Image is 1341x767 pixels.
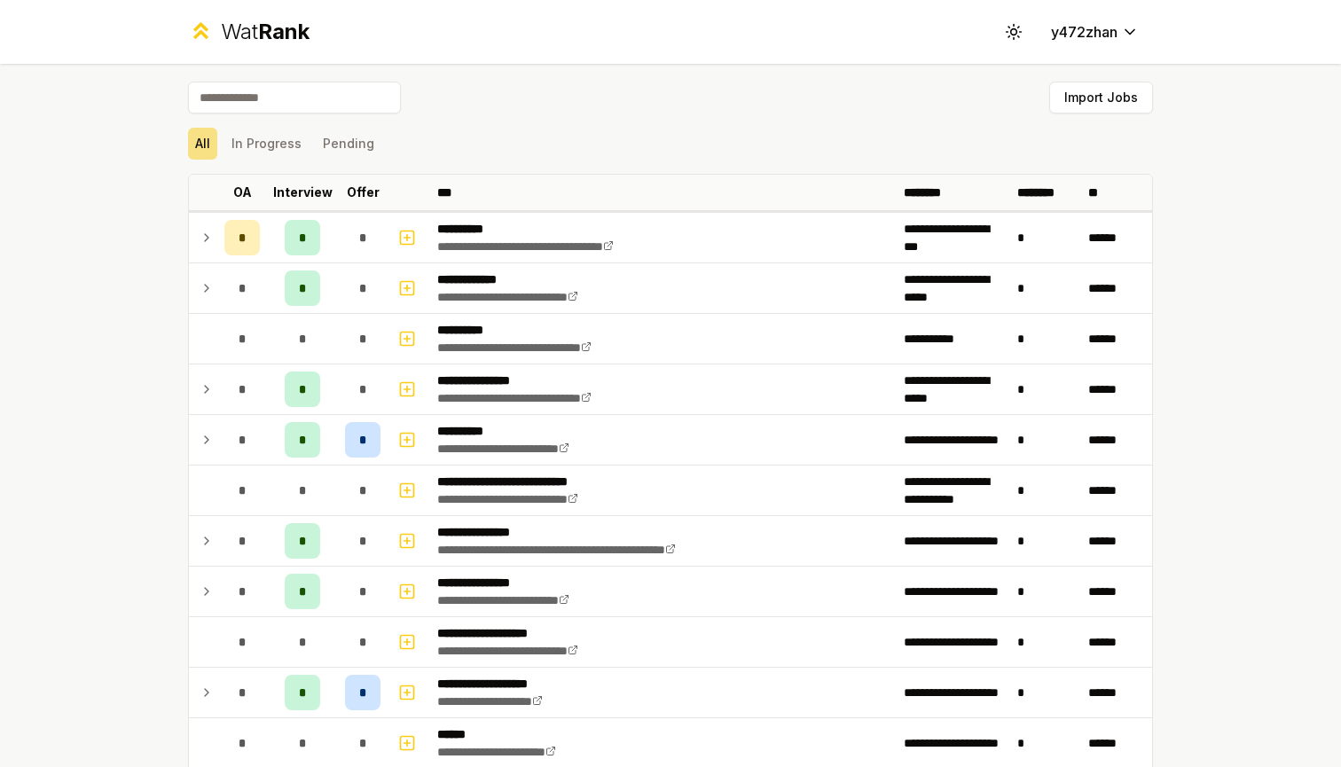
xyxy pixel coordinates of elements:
[188,18,310,46] a: WatRank
[1051,21,1117,43] span: y472zhan
[1049,82,1153,113] button: Import Jobs
[224,128,309,160] button: In Progress
[1037,16,1153,48] button: y472zhan
[316,128,381,160] button: Pending
[347,184,380,201] p: Offer
[221,18,310,46] div: Wat
[258,19,310,44] span: Rank
[273,184,333,201] p: Interview
[233,184,252,201] p: OA
[188,128,217,160] button: All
